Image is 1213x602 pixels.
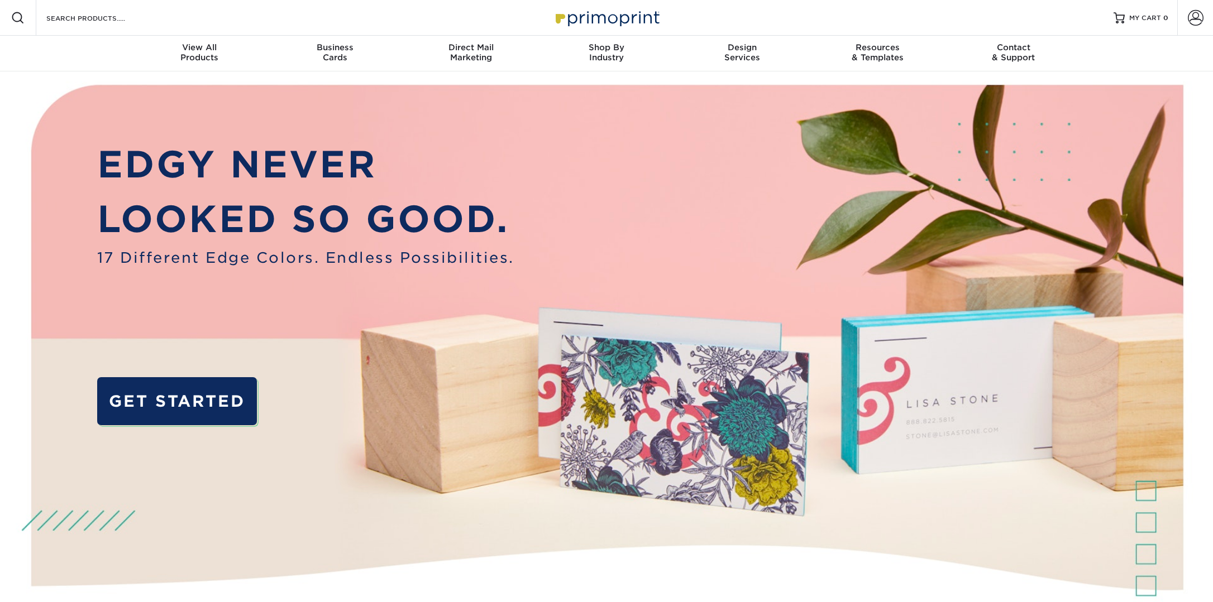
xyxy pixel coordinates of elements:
[810,42,945,52] span: Resources
[132,36,268,71] a: View AllProducts
[403,42,539,52] span: Direct Mail
[268,42,403,52] span: Business
[97,247,514,268] span: 17 Different Edge Colors. Endless Possibilities.
[97,377,257,425] a: GET STARTED
[810,36,945,71] a: Resources& Templates
[97,192,514,247] p: LOOKED SO GOOD.
[945,42,1081,52] span: Contact
[268,42,403,62] div: Cards
[539,42,675,62] div: Industry
[551,6,662,30] img: Primoprint
[268,36,403,71] a: BusinessCards
[674,42,810,52] span: Design
[810,42,945,62] div: & Templates
[1129,13,1161,23] span: MY CART
[674,42,810,62] div: Services
[45,11,154,25] input: SEARCH PRODUCTS.....
[132,42,268,52] span: View All
[945,36,1081,71] a: Contact& Support
[132,42,268,62] div: Products
[945,42,1081,62] div: & Support
[403,42,539,62] div: Marketing
[539,36,675,71] a: Shop ByIndustry
[539,42,675,52] span: Shop By
[1163,14,1168,22] span: 0
[674,36,810,71] a: DesignServices
[403,36,539,71] a: Direct MailMarketing
[97,137,514,192] p: EDGY NEVER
